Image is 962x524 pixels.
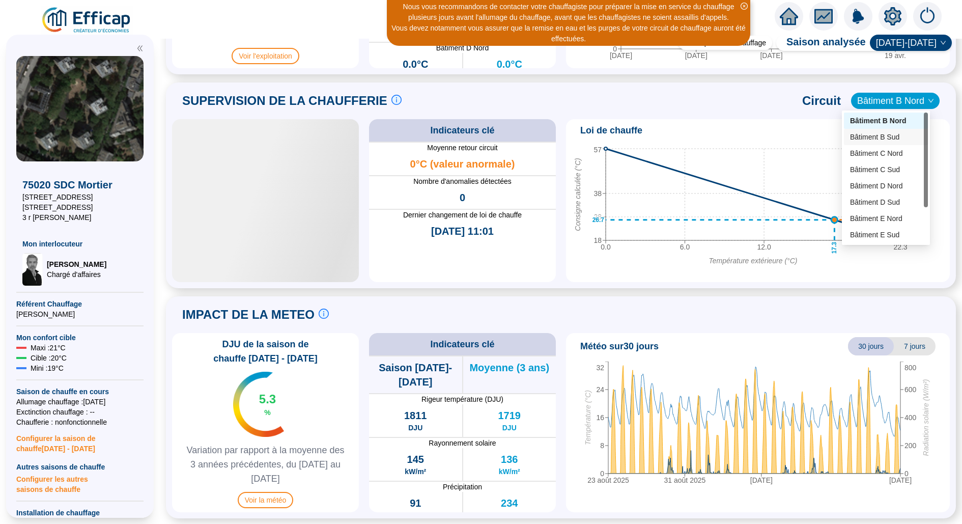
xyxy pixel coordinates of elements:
span: Maxi : 21 °C [31,343,66,353]
span: setting [884,7,902,25]
div: Bâtiment E Sud [844,227,928,243]
div: Bâtiment D Sud [844,194,928,210]
tspan: 0.0 [601,243,611,251]
span: mm [503,510,516,520]
span: Rigeur température (DJU) [369,394,556,404]
img: indicateur températures [233,372,285,437]
span: Bâtiment D Nord [369,43,556,53]
span: 0°C (valeur anormale) [410,157,515,171]
span: fund [814,7,833,25]
span: Dernier changement de loi de chauffe [369,210,556,220]
tspan: 18 [593,236,602,244]
span: Nombre d'anomalies détectées [369,176,556,186]
div: Bâtiment C Nord [844,145,928,161]
span: Installation de chauffage [16,508,144,518]
span: Indicateurs clé [430,123,494,137]
span: % [264,407,270,418]
tspan: 31 août 2025 [664,476,706,484]
span: double-left [136,45,144,52]
span: 30 jours [848,337,894,355]
span: kW/m² [405,466,426,477]
div: Bâtiment B Sud [850,132,922,143]
div: Bâtiment B Nord [850,116,922,126]
span: [STREET_ADDRESS] [22,192,137,202]
tspan: 8 [600,442,604,450]
span: Allumage chauffage : [DATE] [16,397,144,407]
div: Bâtiment E Nord [850,213,922,224]
tspan: [DATE] [889,476,912,484]
tspan: Température (°C) [584,390,592,445]
span: Voir la météo [238,492,294,508]
span: Mon confort cible [16,333,144,343]
tspan: 600 [904,385,917,394]
div: Bâtiment C Sud [844,161,928,178]
span: Loi de chauffe [580,123,642,137]
span: Chargé d'affaires [47,269,106,280]
tspan: 24 [596,385,604,394]
tspan: 0 [904,470,909,478]
span: Saison de chauffe en cours [16,387,144,397]
tspan: [DATE] [610,51,632,60]
span: down [928,98,934,104]
tspan: 0 [600,470,604,478]
img: alerts [844,2,872,31]
div: Bâtiment D Nord [844,178,928,194]
span: [PERSON_NAME] [16,309,144,319]
span: Saison [DATE]-[DATE] [369,361,462,389]
img: alerts [913,2,942,31]
span: Moyenne retour circuit [369,143,556,153]
span: Configurer la saison de chauffe [DATE] - [DATE] [16,427,144,454]
div: Bâtiment E Nord [844,210,928,227]
span: [PERSON_NAME] [47,259,106,269]
span: Exctinction chauffage : -- [16,407,144,417]
img: Chargé d'affaires [22,253,43,286]
tspan: Consigne calculée (°C) [574,158,582,231]
span: info-circle [319,309,329,319]
span: Variation par rapport à la moyenne des 3 années précédentes, du [DATE] au [DATE] [176,443,355,486]
span: Mini : 19 °C [31,363,64,373]
span: Circuit [802,93,841,109]
tspan: 400 [904,413,917,422]
div: Bâtiment E Sud [850,230,922,240]
span: 75020 SDC Mortier [22,178,137,192]
tspan: Température extérieure (°C) [709,257,798,265]
tspan: 23 août 2025 [587,476,629,484]
tspan: 38 [593,189,602,198]
div: Nous vous recommandons de contacter votre chauffagiste pour préparer la mise en service du chauff... [388,2,749,23]
span: Bâtiment B Nord [857,93,933,108]
tspan: 800 [904,364,917,372]
span: IMPACT DE LA METEO [182,307,315,323]
div: Bâtiment B Nord [844,113,928,129]
tspan: [DATE] [760,51,782,60]
text: 26.7 [592,216,605,224]
span: kW/m² [499,466,520,477]
div: Bâtiment D Sud [850,197,922,208]
span: Autres saisons de chauffe [16,462,144,472]
span: DJU [408,423,422,433]
span: mm [409,510,422,520]
span: 5.3 [259,391,276,407]
span: home [780,7,798,25]
span: Voir l'exploitation [232,48,299,64]
div: Vous devez notamment vous assurer que la remise en eau et les purges de votre circuit de chauffag... [388,23,749,44]
span: DJU de la saison de chauffe [DATE] - [DATE] [176,337,355,366]
span: Configurer les autres saisons de chauffe [16,472,144,494]
span: DJU [502,423,517,433]
tspan: [DATE] [685,51,708,60]
tspan: 16 [596,413,604,422]
div: Bâtiment C Nord [850,148,922,159]
span: SUPERVISION DE LA CHAUFFERIE [182,93,387,109]
span: 0.0°C [497,57,522,71]
span: Indicateurs clé [430,337,494,351]
tspan: [DATE] [750,476,773,484]
img: efficap energie logo [41,6,133,35]
tspan: 6.0 [680,243,690,251]
tspan: 22.3 [893,243,907,251]
span: 145 [407,452,424,466]
span: 0 [460,190,465,205]
tspan: 28 [593,213,602,221]
span: Saison analysée [776,35,866,51]
span: 7 jours [894,337,936,355]
span: Référent Chauffage [16,299,144,309]
span: Mon interlocuteur [22,239,137,249]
